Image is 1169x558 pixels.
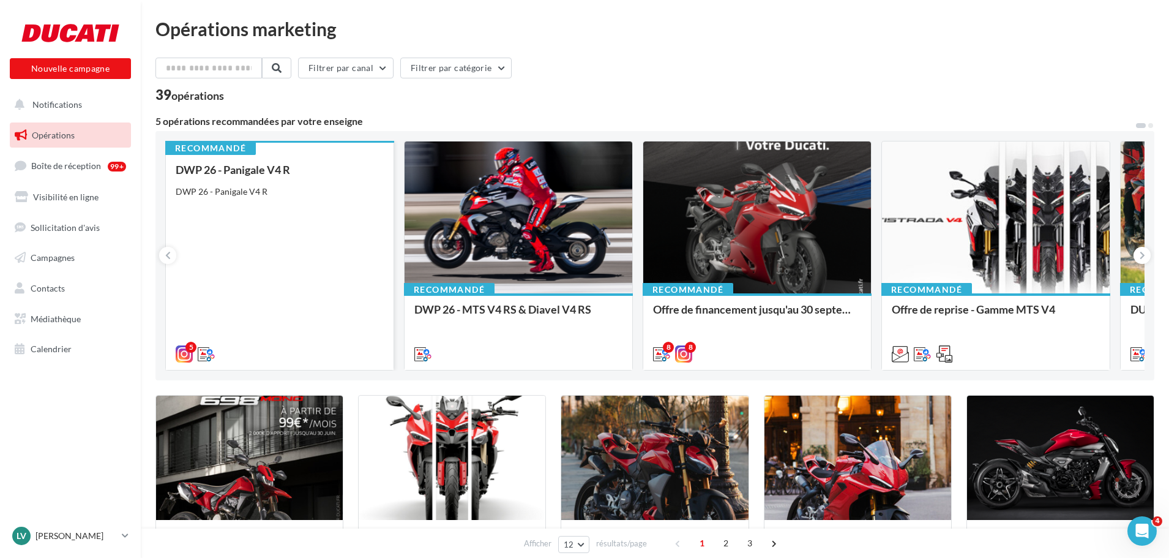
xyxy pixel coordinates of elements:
span: 2 [716,533,736,553]
a: Médiathèque [7,306,133,332]
div: 5 opérations recommandées par votre enseigne [155,116,1135,126]
a: Contacts [7,276,133,301]
span: Visibilité en ligne [33,192,99,202]
p: [PERSON_NAME] [35,530,117,542]
div: opérations [171,90,224,101]
a: Boîte de réception99+ [7,153,133,179]
span: Notifications [32,99,82,110]
div: 8 [663,342,674,353]
div: 99+ [108,162,126,172]
a: Campagnes [7,245,133,271]
span: Sollicitation d'avis [31,222,100,232]
a: Calendrier [7,336,133,362]
span: Afficher [524,538,551,549]
span: Campagnes [31,252,75,263]
span: Opérations [32,130,75,140]
span: 12 [564,540,574,549]
div: 8 [685,342,696,353]
span: Lv [17,530,26,542]
div: Recommandé [643,283,733,296]
a: Sollicitation d'avis [7,215,133,241]
div: DWP 26 - Panigale V4 R [176,186,384,198]
button: Nouvelle campagne [10,58,131,79]
span: Boîte de réception [31,160,101,171]
a: Visibilité en ligne [7,184,133,210]
div: Recommandé [165,141,256,155]
span: résultats/page [596,538,647,549]
button: Filtrer par canal [298,58,394,78]
a: Lv [PERSON_NAME] [10,524,131,548]
div: 39 [155,88,224,102]
span: 4 [1152,516,1162,526]
div: DWP 26 - MTS V4 RS & Diavel V4 RS [414,303,622,328]
button: Notifications [7,92,129,118]
span: Médiathèque [31,314,81,324]
span: 1 [692,533,712,553]
div: Offre de reprise - Gamme MTS V4 [892,303,1100,328]
div: Opérations marketing [155,20,1154,38]
span: 3 [740,533,760,553]
button: Filtrer par catégorie [400,58,512,78]
span: Contacts [31,283,65,293]
span: Calendrier [31,344,72,354]
iframe: Intercom live chat [1127,516,1157,546]
div: Recommandé [881,283,972,296]
div: Offre de financement jusqu'au 30 septembre [653,303,861,328]
div: DWP 26 - Panigale V4 R [176,164,384,176]
div: 5 [185,342,196,353]
a: Opérations [7,123,133,148]
button: 12 [558,536,589,553]
div: Recommandé [404,283,495,296]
